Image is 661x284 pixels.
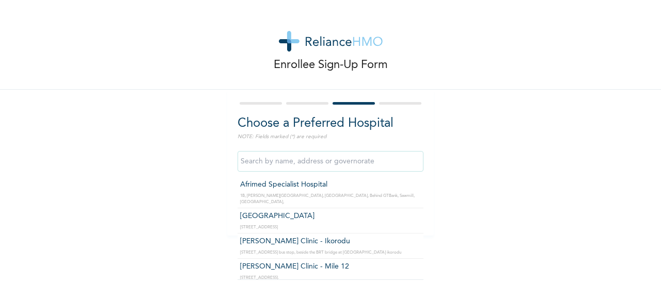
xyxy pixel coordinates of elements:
p: NOTE: Fields marked (*) are required [238,133,423,141]
p: [PERSON_NAME] Clinic - Ikorodu [240,236,421,247]
p: Afrimed Specialist Hospital [240,179,421,190]
p: [STREET_ADDRESS] bus stop, beside the BRT bridge at [GEOGRAPHIC_DATA] ikorodu [240,249,421,256]
p: [PERSON_NAME] Clinic - Mile 12 [240,261,421,272]
p: [GEOGRAPHIC_DATA] [240,211,421,222]
input: Search by name, address or governorate [238,151,423,172]
p: [STREET_ADDRESS] [240,224,421,230]
p: Enrollee Sign-Up Form [274,57,388,74]
img: logo [279,31,383,52]
p: 1B, [PERSON_NAME][GEOGRAPHIC_DATA], [GEOGRAPHIC_DATA], Behind GTBank, Sawmill, [GEOGRAPHIC_DATA], [240,193,421,205]
h2: Choose a Preferred Hospital [238,114,423,133]
p: [STREET_ADDRESS]. [240,275,421,281]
